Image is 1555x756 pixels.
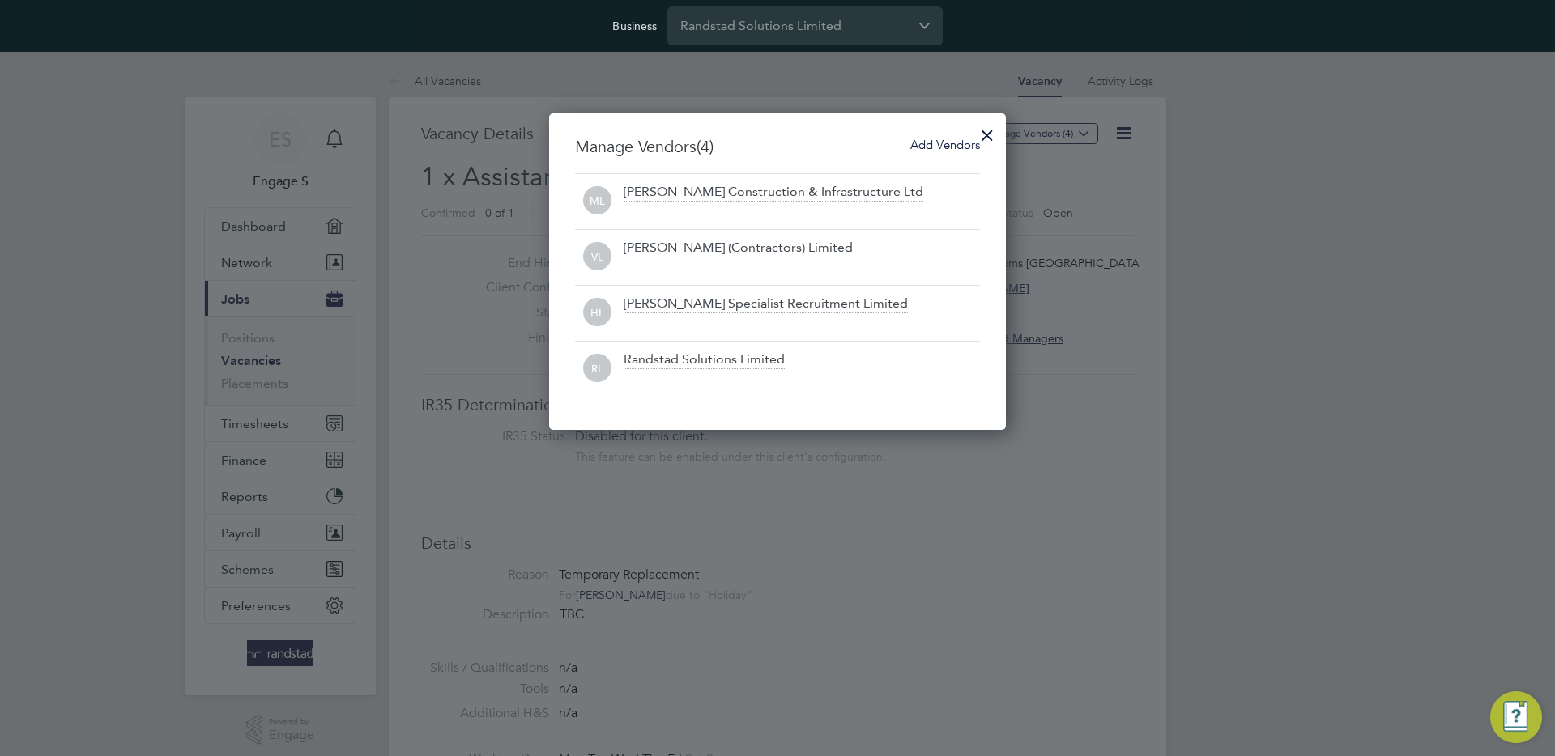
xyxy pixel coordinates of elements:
[697,136,714,157] span: (4)
[583,355,611,383] span: RL
[583,187,611,215] span: ML
[910,137,980,152] span: Add Vendors
[624,351,785,369] div: Randstad Solutions Limited
[624,295,908,313] div: [PERSON_NAME] Specialist Recruitment Limited
[583,299,611,327] span: HL
[624,184,923,202] div: [PERSON_NAME] Construction & Infrastructure Ltd
[624,240,853,257] div: [PERSON_NAME] (Contractors) Limited
[1490,691,1542,743] button: Engage Resource Center
[583,243,611,271] span: VL
[612,19,657,33] label: Business
[575,136,980,157] h3: Manage Vendors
